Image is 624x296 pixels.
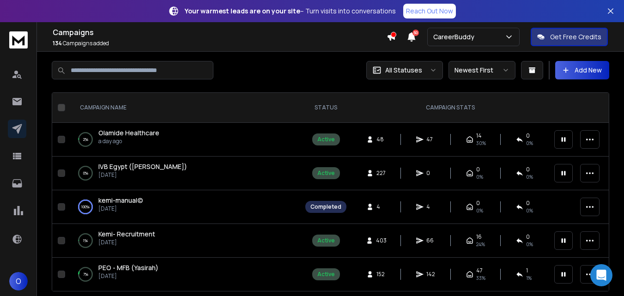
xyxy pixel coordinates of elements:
div: Active [317,169,335,177]
td: 7%PEO - MFB (Yasirah)[DATE] [69,258,300,291]
span: 16 [476,233,482,241]
span: 403 [376,237,387,244]
span: 0 [476,199,480,207]
span: 134 [53,39,62,47]
div: Active [317,136,335,143]
span: 4 [376,203,386,211]
th: CAMPAIGN NAME [69,93,300,123]
span: 0% [476,173,483,181]
span: 0 [476,166,480,173]
div: Active [317,237,335,244]
img: logo [9,31,28,48]
h1: Campaigns [53,27,387,38]
p: [DATE] [98,171,187,179]
p: Reach Out Now [406,6,453,16]
a: IVB Egypt ([PERSON_NAME]) [98,162,187,171]
span: Kemi- Recruitment [98,230,155,238]
p: 2 % [83,135,88,144]
strong: Your warmest leads are on your site [185,6,300,15]
span: Olamide Healthcare [98,128,159,137]
p: 7 % [83,270,88,279]
th: STATUS [300,93,352,123]
span: 4 [426,203,436,211]
span: 227 [376,169,386,177]
div: Active [317,271,335,278]
span: 24 % [476,241,485,248]
a: Olamide Healthcare [98,128,159,138]
p: All Statuses [385,66,422,75]
th: CAMPAIGN STATS [352,93,549,123]
span: 14 [476,132,482,139]
p: 100 % [81,202,90,211]
button: Add New [555,61,609,79]
span: 33 % [476,274,485,282]
p: Campaigns added [53,40,387,47]
p: CareerBuddy [433,32,478,42]
a: Reach Out Now [403,4,456,18]
p: Get Free Credits [550,32,601,42]
p: 1 % [83,236,88,245]
div: Open Intercom Messenger [590,264,612,286]
span: 1 [526,267,528,274]
span: 0 [526,199,530,207]
span: 30 % [476,139,486,147]
span: 0% [526,173,533,181]
a: kemi-manual(c) [98,196,143,205]
td: 0%IVB Egypt ([PERSON_NAME])[DATE] [69,157,300,190]
div: Completed [310,203,341,211]
td: 2%Olamide Healthcarea day ago [69,123,300,157]
button: Newest First [448,61,515,79]
span: 66 [426,237,436,244]
button: O [9,272,28,290]
span: 0 % [476,207,483,214]
p: 0 % [83,169,88,178]
span: 152 [376,271,386,278]
p: [DATE] [98,272,158,280]
p: [DATE] [98,239,155,246]
span: 0 % [526,207,533,214]
span: 0 [526,132,530,139]
p: a day ago [98,138,159,145]
p: – Turn visits into conversations [185,6,396,16]
a: Kemi- Recruitment [98,230,155,239]
button: Get Free Credits [531,28,608,46]
span: 48 [376,136,386,143]
td: 100%kemi-manual(c)[DATE] [69,190,300,224]
span: PEO - MFB (Yasirah) [98,263,158,272]
span: 0 [526,233,530,241]
span: 47 [426,136,436,143]
span: 47 [476,267,483,274]
a: PEO - MFB (Yasirah) [98,263,158,272]
span: 1 % [526,274,532,282]
span: 50 [412,30,419,36]
span: 0 [526,166,530,173]
td: 1%Kemi- Recruitment[DATE] [69,224,300,258]
p: [DATE] [98,205,143,212]
span: 0 % [526,241,533,248]
span: 142 [426,271,436,278]
span: 0 [426,169,436,177]
span: 0 % [526,139,533,147]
